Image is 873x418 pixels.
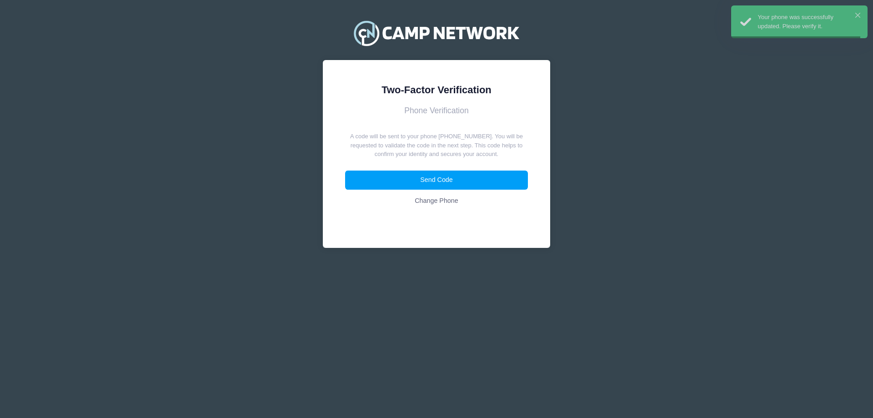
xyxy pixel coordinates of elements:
div: Two-Factor Verification [345,82,528,97]
div: Your phone was successfully updated. Please verify it. [758,13,860,30]
button: Send Code [345,171,528,190]
p: A code will be sent to your phone [PHONE_NUMBER]. You will be requested to validate the code in t... [345,132,528,159]
button: × [855,13,860,18]
h3: Phone Verification [345,106,528,116]
a: Change Phone [345,191,528,211]
img: Camp Network [350,15,523,51]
